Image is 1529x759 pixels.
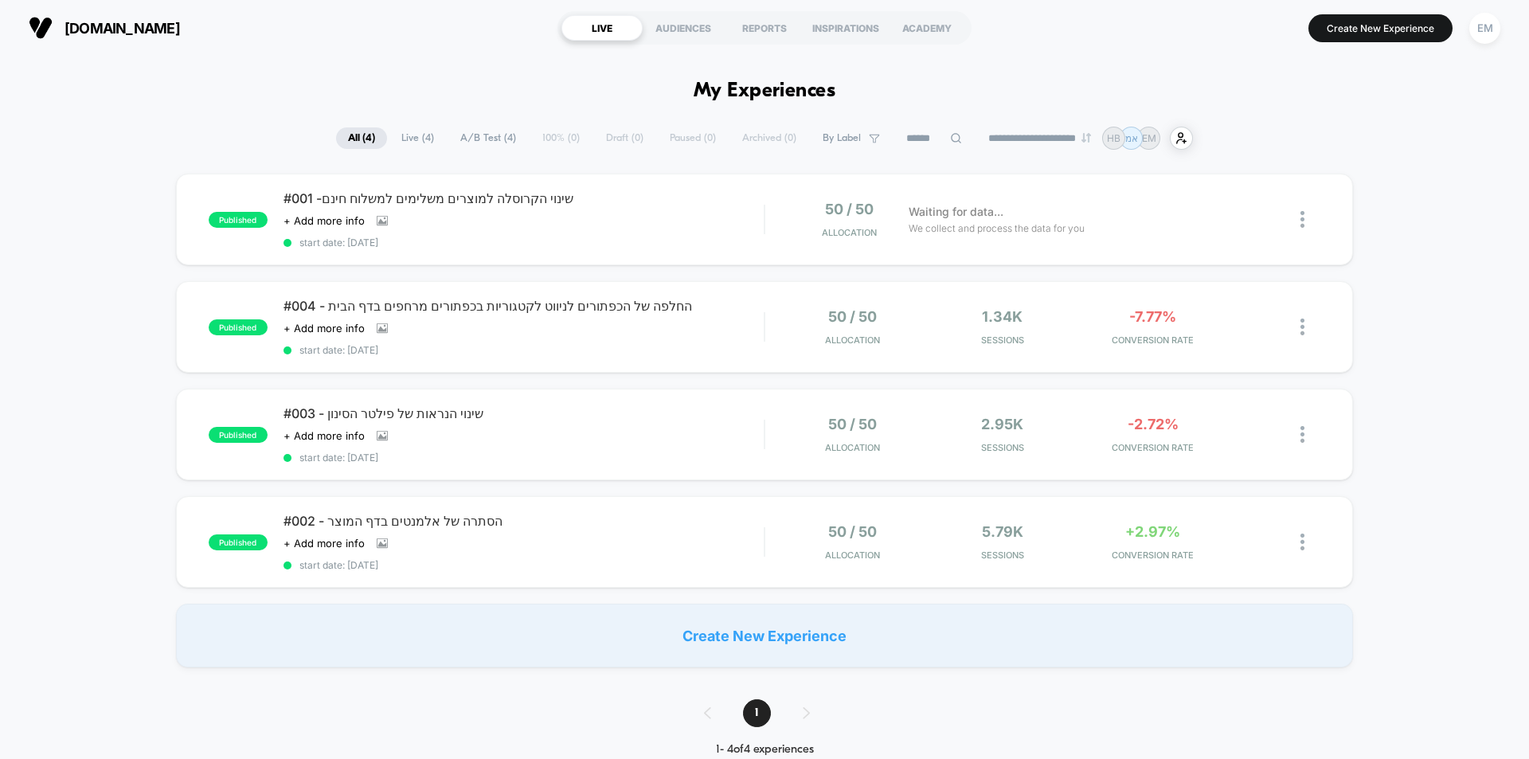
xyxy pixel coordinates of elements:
[284,452,764,464] span: start date: [DATE]
[1081,550,1224,561] span: CONVERSION RATE
[284,322,365,335] span: + Add more info
[29,16,53,40] img: Visually logo
[822,227,877,238] span: Allocation
[828,416,877,432] span: 50 / 50
[825,201,874,217] span: 50 / 50
[1300,211,1304,228] img: close
[909,203,1003,221] span: Waiting for data...
[1125,132,1138,144] p: אמ
[1300,534,1304,550] img: close
[284,429,365,442] span: + Add more info
[1142,132,1156,144] p: EM
[284,237,764,248] span: start date: [DATE]
[209,427,268,443] span: published
[561,15,643,41] div: LIVE
[643,15,724,41] div: AUDIENCES
[982,308,1023,325] span: 1.34k
[828,308,877,325] span: 50 / 50
[1300,319,1304,335] img: close
[823,132,861,144] span: By Label
[209,212,268,228] span: published
[1308,14,1453,42] button: Create New Experience
[932,550,1074,561] span: Sessions
[24,15,185,41] button: [DOMAIN_NAME]
[336,127,387,149] span: All ( 4 )
[65,20,180,37] span: [DOMAIN_NAME]
[284,513,764,529] span: #002 - הסתרה של אלמנטים בדף המוצר
[1125,523,1180,540] span: +2.97%
[825,442,880,453] span: Allocation
[981,416,1023,432] span: 2.95k
[209,319,268,335] span: published
[828,523,877,540] span: 50 / 50
[1464,12,1505,45] button: EM
[1300,426,1304,443] img: close
[932,442,1074,453] span: Sessions
[1469,13,1500,44] div: EM
[688,743,842,757] div: 1 - 4 of 4 experiences
[448,127,528,149] span: A/B Test ( 4 )
[284,559,764,571] span: start date: [DATE]
[982,523,1023,540] span: 5.79k
[1128,416,1179,432] span: -2.72%
[694,80,836,103] h1: My Experiences
[284,298,764,314] span: #004 - החלפה של הכפתורים לניווט לקטגוריות בכפתורים מרחפים בדף הבית
[284,344,764,356] span: start date: [DATE]
[209,534,268,550] span: published
[1129,308,1176,325] span: -7.77%
[743,699,771,727] span: 1
[825,335,880,346] span: Allocation
[932,335,1074,346] span: Sessions
[284,214,365,227] span: + Add more info
[284,190,764,206] span: #001 -שינוי הקרוסלה למוצרים משלימים למשלוח חינם
[284,537,365,550] span: + Add more info
[176,604,1353,667] div: Create New Experience
[284,405,764,421] span: #003 - שינוי הנראות של פילטר הסינון
[1107,132,1120,144] p: HB
[909,221,1085,236] span: We collect and process the data for you
[724,15,805,41] div: REPORTS
[1081,133,1091,143] img: end
[1081,335,1224,346] span: CONVERSION RATE
[389,127,446,149] span: Live ( 4 )
[825,550,880,561] span: Allocation
[1081,442,1224,453] span: CONVERSION RATE
[805,15,886,41] div: INSPIRATIONS
[886,15,968,41] div: ACADEMY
